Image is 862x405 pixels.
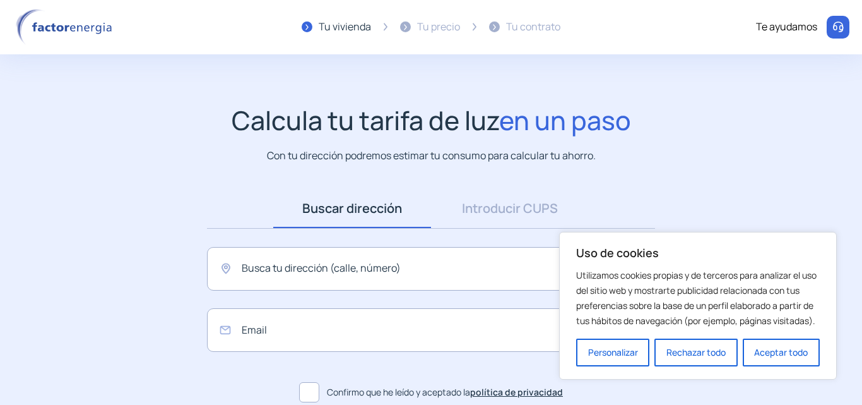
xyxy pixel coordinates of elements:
a: Buscar dirección [273,189,431,228]
span: Confirmo que he leído y aceptado la [327,385,563,399]
button: Rechazar todo [654,339,737,366]
p: Uso de cookies [576,245,820,260]
img: logo factor [13,9,120,45]
a: política de privacidad [470,386,563,398]
div: Tu vivienda [319,19,371,35]
a: Introducir CUPS [431,189,589,228]
div: Tu precio [417,19,460,35]
button: Aceptar todo [743,339,820,366]
div: Tu contrato [506,19,560,35]
button: Personalizar [576,339,649,366]
div: Te ayudamos [756,19,817,35]
p: Utilizamos cookies propias y de terceros para analizar el uso del sitio web y mostrarte publicida... [576,268,820,329]
span: en un paso [499,102,631,138]
div: Uso de cookies [559,232,837,380]
h1: Calcula tu tarifa de luz [232,105,631,136]
img: llamar [832,21,844,33]
p: Con tu dirección podremos estimar tu consumo para calcular tu ahorro. [267,148,596,164]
